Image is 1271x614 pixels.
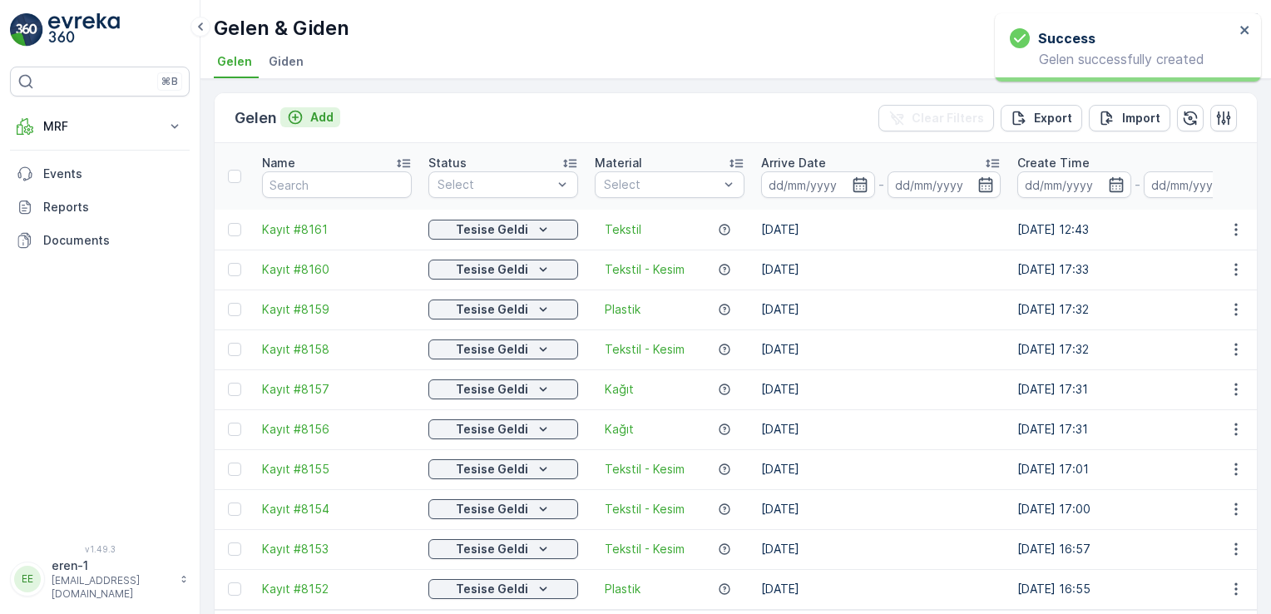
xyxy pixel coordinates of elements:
span: Gelen [217,53,252,70]
td: [DATE] [753,329,1009,369]
a: Kayıt #8161 [262,221,412,238]
span: Kayıt #8160 [262,261,412,278]
input: Search [262,171,412,198]
div: Toggle Row Selected [228,383,241,396]
td: [DATE] 17:32 [1009,290,1265,329]
p: Tesise Geldi [456,541,528,557]
button: Tesise Geldi [428,260,578,280]
p: Gelen & Giden [214,15,349,42]
input: dd/mm/yyyy [888,171,1001,198]
td: [DATE] 17:00 [1009,489,1265,529]
p: Name [262,155,295,171]
a: Kağıt [605,421,634,438]
p: Tesise Geldi [456,341,528,358]
p: Arrive Date [761,155,826,171]
p: Select [604,176,719,193]
p: - [1135,175,1140,195]
button: Tesise Geldi [428,539,578,559]
td: [DATE] [753,210,1009,250]
td: [DATE] 12:43 [1009,210,1265,250]
span: Giden [269,53,304,70]
td: [DATE] [753,409,1009,449]
a: Kağıt [605,381,634,398]
a: Documents [10,224,190,257]
td: [DATE] 17:31 [1009,369,1265,409]
td: [DATE] 17:01 [1009,449,1265,489]
span: Tekstil - Kesim [605,501,685,517]
p: Tesise Geldi [456,501,528,517]
div: Toggle Row Selected [228,263,241,276]
input: dd/mm/yyyy [761,171,875,198]
button: EEeren-1[EMAIL_ADDRESS][DOMAIN_NAME] [10,557,190,601]
a: Tekstil [605,221,641,238]
a: Kayıt #8154 [262,501,412,517]
a: Tekstil - Kesim [605,541,685,557]
a: Tekstil - Kesim [605,461,685,478]
p: - [878,175,884,195]
img: logo_light-DOdMpM7g.png [48,13,120,47]
button: Export [1001,105,1082,131]
div: Toggle Row Selected [228,303,241,316]
button: Tesise Geldi [428,459,578,479]
p: Tesise Geldi [456,461,528,478]
button: Tesise Geldi [428,379,578,399]
h3: Success [1038,28,1095,48]
p: Reports [43,199,183,215]
span: Tekstil - Kesim [605,341,685,358]
button: MRF [10,110,190,143]
a: Events [10,157,190,191]
div: Toggle Row Selected [228,223,241,236]
td: [DATE] 17:31 [1009,409,1265,449]
a: Plastik [605,581,640,597]
button: Tesise Geldi [428,220,578,240]
span: Plastik [605,301,640,318]
p: Events [43,166,183,182]
a: Kayıt #8159 [262,301,412,318]
p: Documents [43,232,183,249]
input: dd/mm/yyyy [1144,171,1258,198]
a: Kayıt #8153 [262,541,412,557]
div: Toggle Row Selected [228,463,241,476]
a: Reports [10,191,190,224]
button: Tesise Geldi [428,499,578,519]
td: [DATE] 16:55 [1009,569,1265,609]
div: Toggle Row Selected [228,343,241,356]
p: Tesise Geldi [456,581,528,597]
p: Material [595,155,642,171]
span: Kayıt #8157 [262,381,412,398]
p: Select [438,176,552,193]
p: Export [1034,110,1072,126]
p: Tesise Geldi [456,261,528,278]
a: Kayıt #8156 [262,421,412,438]
p: Tesise Geldi [456,381,528,398]
p: Clear Filters [912,110,984,126]
button: Import [1089,105,1170,131]
td: [DATE] [753,529,1009,569]
a: Tekstil - Kesim [605,261,685,278]
td: [DATE] [753,290,1009,329]
button: close [1239,23,1251,39]
div: Toggle Row Selected [228,503,241,516]
td: [DATE] 17:33 [1009,250,1265,290]
button: Tesise Geldi [428,339,578,359]
a: Kayıt #8152 [262,581,412,597]
button: Tesise Geldi [428,579,578,599]
img: logo [10,13,43,47]
a: Kayıt #8158 [262,341,412,358]
div: EE [14,566,41,592]
td: [DATE] 17:32 [1009,329,1265,369]
td: [DATE] [753,489,1009,529]
td: [DATE] [753,250,1009,290]
p: Gelen [235,106,277,130]
a: Kayıt #8155 [262,461,412,478]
